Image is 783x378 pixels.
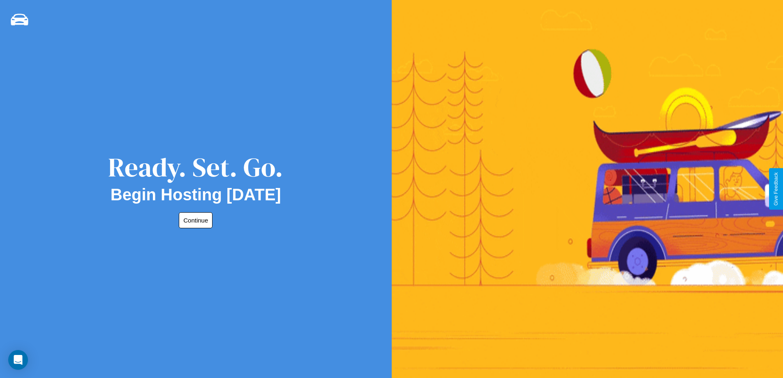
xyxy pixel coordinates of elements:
button: Continue [179,212,212,228]
div: Open Intercom Messenger [8,350,28,370]
h2: Begin Hosting [DATE] [111,186,281,204]
div: Give Feedback [773,172,779,206]
div: Ready. Set. Go. [108,149,283,186]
